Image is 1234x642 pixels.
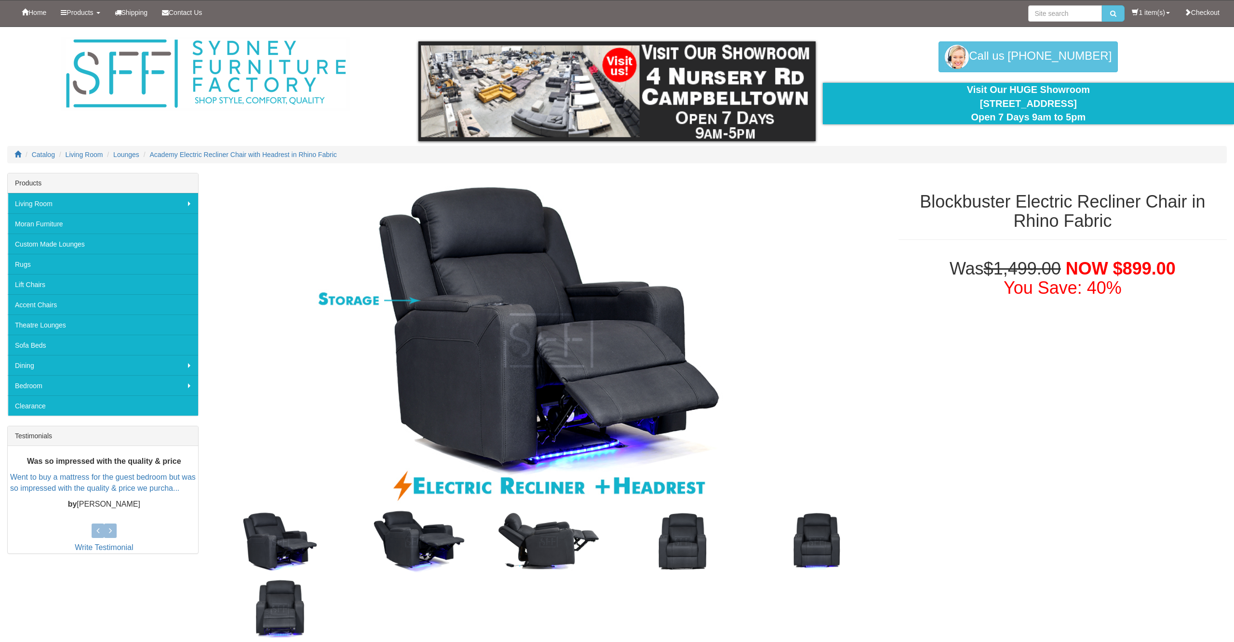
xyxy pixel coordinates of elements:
a: Moran Furniture [8,213,198,234]
div: Testimonials [8,426,198,446]
a: Living Room [8,193,198,213]
a: Contact Us [155,0,209,25]
a: Home [14,0,54,25]
b: by [68,500,77,508]
span: Contact Us [169,9,202,16]
a: Living Room [66,151,103,158]
img: showroom.gif [418,41,815,141]
a: Custom Made Lounges [8,234,198,254]
a: Lift Chairs [8,274,198,294]
div: Visit Our HUGE Showroom [STREET_ADDRESS] Open 7 Days 9am to 5pm [830,83,1227,124]
a: Academy Electric Recliner Chair with Headrest in Rhino Fabric [150,151,337,158]
a: Clearance [8,395,198,416]
a: Sofa Beds [8,335,198,355]
span: Shipping [121,9,148,16]
span: Home [28,9,46,16]
a: 1 item(s) [1125,0,1177,25]
a: Write Testimonial [75,543,133,551]
font: You Save: 40% [1004,278,1122,298]
a: Catalog [32,151,55,158]
a: Bedroom [8,375,198,395]
p: [PERSON_NAME] [10,499,198,510]
a: Rugs [8,254,198,274]
a: Dining [8,355,198,375]
img: Sydney Furniture Factory [61,37,350,111]
a: Went to buy a mattress for the guest bedroom but was so impressed with the quality & price we pur... [10,473,196,492]
h1: Blockbuster Electric Recliner Chair in Rhino Fabric [899,192,1227,230]
a: Theatre Lounges [8,314,198,335]
a: Lounges [113,151,139,158]
span: NOW $899.00 [1066,259,1176,278]
b: Was so impressed with the quality & price [27,457,181,465]
input: Site search [1028,5,1102,22]
h1: Was [899,259,1227,297]
div: Products [8,173,198,193]
a: Shipping [107,0,155,25]
span: Products [67,9,93,16]
a: Products [54,0,107,25]
del: $1,499.00 [984,259,1061,278]
a: Accent Chairs [8,294,198,314]
a: Checkout [1177,0,1227,25]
